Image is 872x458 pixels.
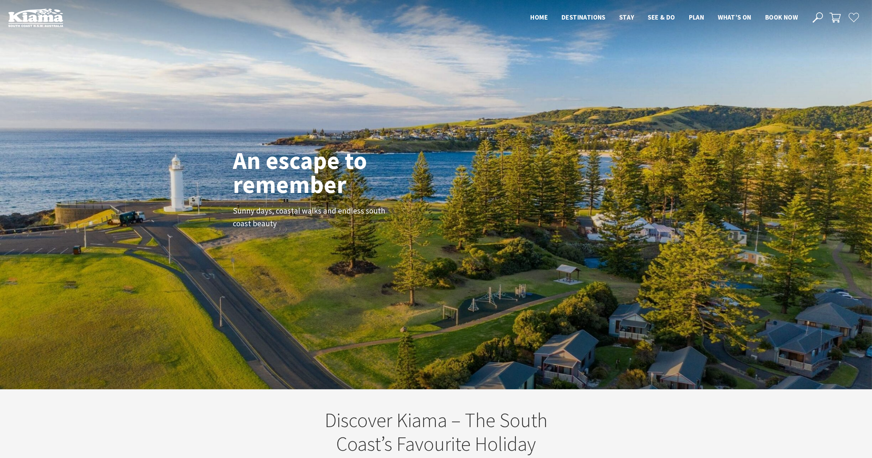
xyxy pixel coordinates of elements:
img: Kiama Logo [8,8,63,27]
span: Stay [619,13,634,21]
span: Destinations [562,13,605,21]
span: See & Do [648,13,675,21]
span: Plan [689,13,704,21]
nav: Main Menu [523,12,805,23]
h1: An escape to remember [233,148,422,196]
span: What’s On [718,13,751,21]
span: Home [530,13,548,21]
span: Book now [765,13,798,21]
p: Sunny days, coastal walks and endless south coast beauty [233,205,387,230]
